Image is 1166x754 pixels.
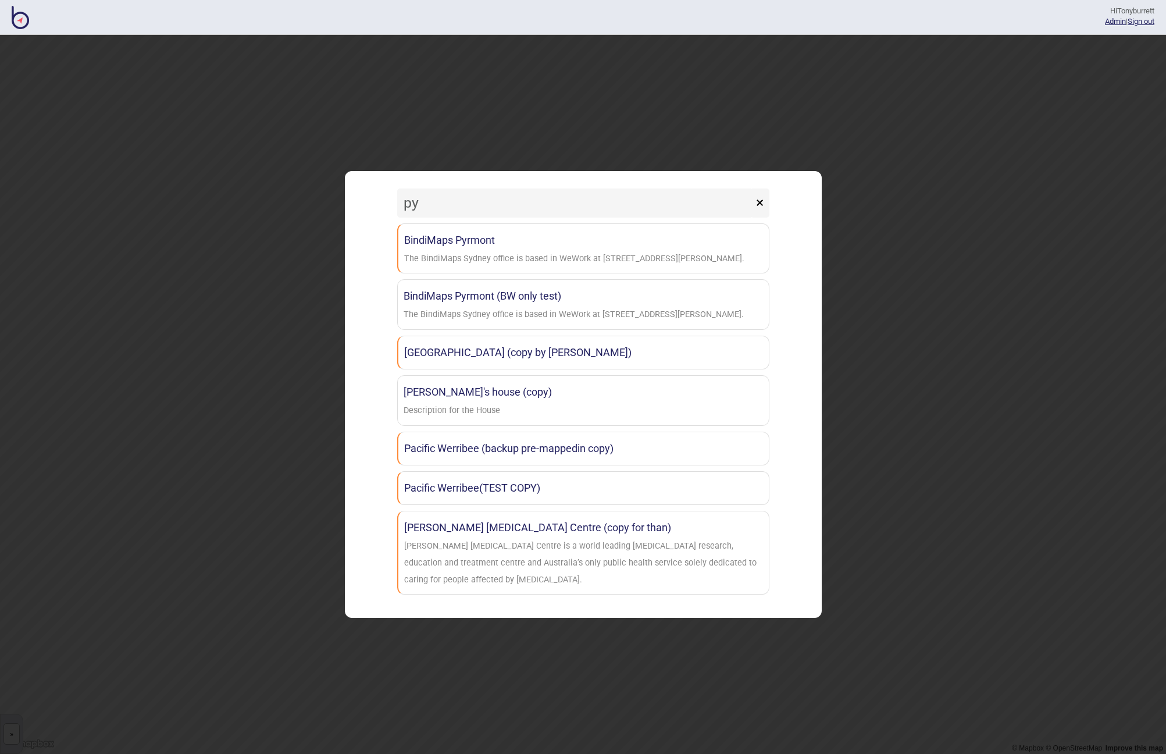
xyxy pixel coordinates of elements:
[397,188,753,218] input: Search locations by tag + name
[397,432,769,465] a: Pacific Werribee (backup pre-mappedin copy)
[397,471,769,505] a: Pacific Werribee(TEST COPY)
[404,403,500,419] div: Description for the House
[397,375,769,426] a: [PERSON_NAME]'s house (copy)Description for the House
[1105,17,1126,26] a: Admin
[1128,17,1154,26] button: Sign out
[397,511,769,595] a: [PERSON_NAME] [MEDICAL_DATA] Centre (copy for than)[PERSON_NAME] [MEDICAL_DATA] Centre is a world...
[404,538,763,588] div: Peter MacCallum Cancer Centre is a world leading cancer research, education and treatment centre ...
[397,223,769,274] a: BindiMaps PyrmontThe BindiMaps Sydney office is based in WeWork at [STREET_ADDRESS][PERSON_NAME].
[397,279,769,330] a: BindiMaps Pyrmont (BW only test)The BindiMaps Sydney office is based in WeWork at [STREET_ADDRESS...
[404,251,744,268] div: The BindiMaps Sydney office is based in WeWork at 100 Harris Street Ultimo.
[1105,6,1154,16] div: Hi Tonyburrett
[750,188,769,218] button: ×
[12,6,29,29] img: BindiMaps CMS
[1105,17,1128,26] span: |
[397,336,769,369] a: [GEOGRAPHIC_DATA] (copy by [PERSON_NAME])
[404,307,744,323] div: The BindiMaps Sydney office is based in WeWork at 100 Harris Street Ultimo.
